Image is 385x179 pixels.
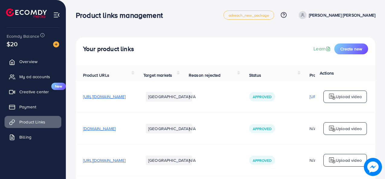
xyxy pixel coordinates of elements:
span: Product video [310,72,336,78]
span: Product URLs [83,72,109,78]
p: [PERSON_NAME] [PERSON_NAME] [309,11,375,19]
img: logo [6,8,47,18]
span: N/A [189,126,196,132]
li: [GEOGRAPHIC_DATA] [146,124,192,133]
a: Overview [5,56,61,68]
span: $20 [7,40,18,48]
img: logo [329,93,336,100]
span: Actions [320,70,334,76]
button: Create new [334,43,368,54]
img: menu [53,11,60,18]
span: adreach_new_package [229,13,269,17]
li: [GEOGRAPHIC_DATA] [146,155,192,165]
span: [URL][DOMAIN_NAME] [83,157,126,163]
h4: Your product links [83,45,134,53]
span: [DOMAIN_NAME] [83,126,116,132]
div: N/A [310,126,352,132]
span: Creative center [19,89,49,95]
a: adreach_new_package [223,11,274,20]
div: N/A [310,157,352,163]
span: My ad accounts [19,74,50,80]
span: Overview [19,59,37,65]
a: Billing [5,131,61,143]
img: logo [329,157,336,164]
span: Billing [19,134,31,140]
p: [URL][DOMAIN_NAME] [310,93,352,100]
a: [PERSON_NAME] [PERSON_NAME] [296,11,375,19]
span: Product Links [19,119,45,125]
span: Approved [253,94,271,99]
span: Payment [19,104,36,110]
span: Approved [253,126,271,131]
span: Status [249,72,261,78]
span: Approved [253,158,271,163]
li: [GEOGRAPHIC_DATA] [146,92,192,101]
span: N/A [189,94,196,100]
span: Target markets [143,72,172,78]
span: Reason rejected [189,72,220,78]
p: Upload video [336,125,362,132]
img: logo [329,125,336,132]
a: Learn [313,45,332,52]
a: Creative centerNew [5,86,61,98]
span: New [51,83,66,90]
span: Create new [340,46,362,52]
img: image [364,158,382,176]
img: image [53,41,59,47]
p: Upload video [336,93,362,100]
p: Upload video [336,157,362,164]
a: My ad accounts [5,71,61,83]
span: [URL][DOMAIN_NAME] [83,94,126,100]
h3: Product links management [76,11,168,20]
a: Payment [5,101,61,113]
span: N/A [189,157,196,163]
a: Product Links [5,116,61,128]
span: Ecomdy Balance [7,33,39,39]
